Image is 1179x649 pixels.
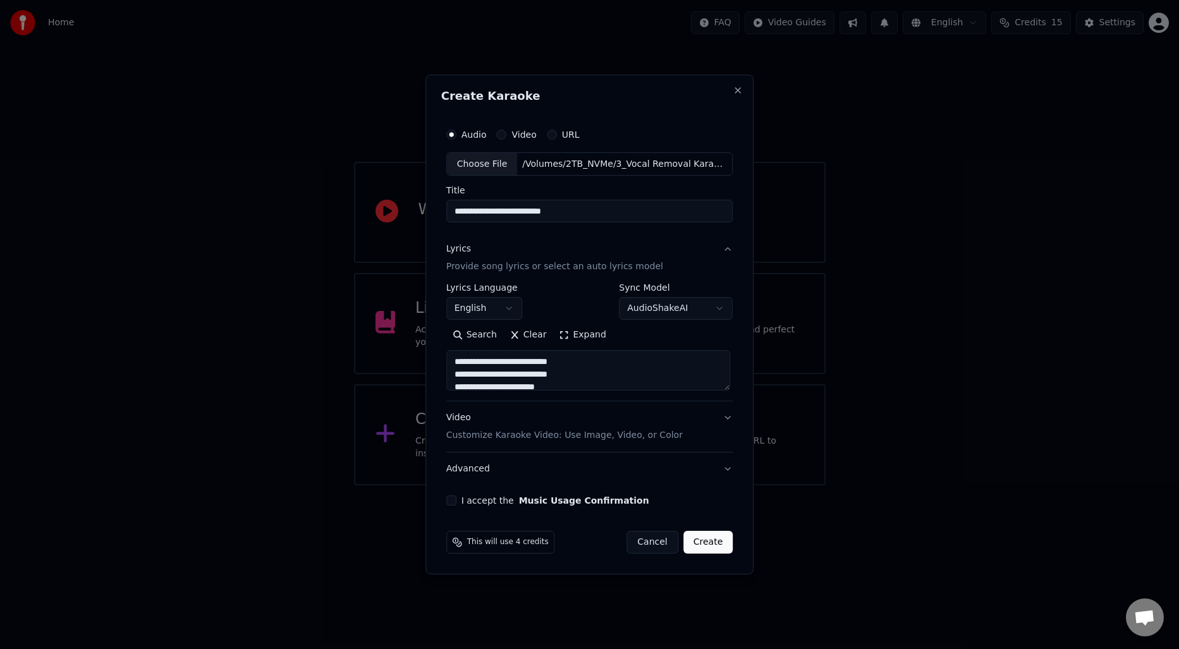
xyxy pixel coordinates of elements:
[626,531,678,554] button: Cancel
[517,158,732,171] div: /Volumes/2TB_NVMe/3_Vocal Removal Karaoke Projects/1_WorkingFiles/1_SourceFiles/Drowning Pool - A...
[446,243,471,256] div: Lyrics
[447,153,518,176] div: Choose File
[446,261,663,274] p: Provide song lyrics or select an auto lyrics model
[446,284,733,401] div: LyricsProvide song lyrics or select an auto lyrics model
[446,429,683,442] p: Customize Karaoke Video: Use Image, Video, or Color
[512,130,537,139] label: Video
[441,90,738,102] h2: Create Karaoke
[446,284,522,293] label: Lyrics Language
[446,402,733,452] button: VideoCustomize Karaoke Video: Use Image, Video, or Color
[503,325,553,346] button: Clear
[446,233,733,284] button: LyricsProvide song lyrics or select an auto lyrics model
[446,452,733,485] button: Advanced
[446,325,503,346] button: Search
[683,531,733,554] button: Create
[562,130,580,139] label: URL
[553,325,612,346] button: Expand
[446,186,733,195] label: Title
[461,130,487,139] label: Audio
[461,496,649,505] label: I accept the
[519,496,649,505] button: I accept the
[467,537,549,547] span: This will use 4 credits
[446,412,683,442] div: Video
[619,284,733,293] label: Sync Model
